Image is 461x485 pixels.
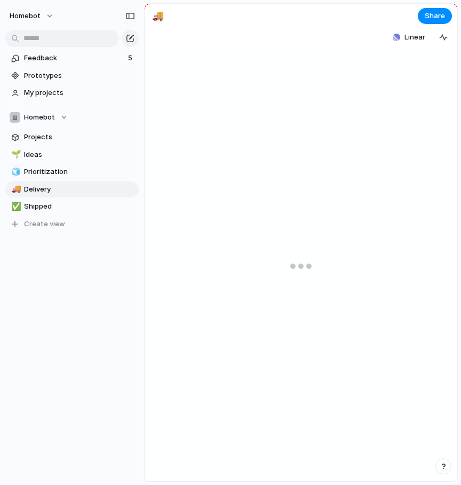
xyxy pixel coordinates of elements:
a: Projects [5,129,139,145]
div: ✅ [11,201,19,213]
button: Linear [388,29,430,45]
span: Shipped [24,201,135,212]
button: ✅ [10,201,20,212]
span: Create view [24,219,65,229]
span: 5 [128,53,134,63]
button: Homebot [5,109,139,125]
a: Prototypes [5,68,139,84]
span: Delivery [24,184,135,195]
a: ✅Shipped [5,198,139,214]
button: 🚚 [10,184,20,195]
button: 🚚 [149,7,166,25]
button: 🌱 [10,149,20,160]
div: 🧊 [11,166,19,178]
div: 🚚 [152,9,164,23]
button: Share [418,8,452,24]
a: My projects [5,85,139,101]
span: My projects [24,88,135,98]
button: Homebot [5,7,59,25]
span: Homebot [24,112,55,123]
a: 🚚Delivery [5,181,139,197]
a: Feedback5 [5,50,139,66]
span: Prioritization [24,166,135,177]
a: 🌱Ideas [5,147,139,163]
button: Create view [5,216,139,232]
button: 🧊 [10,166,20,177]
span: Ideas [24,149,135,160]
span: Homebot [10,11,41,21]
span: Share [425,11,445,21]
a: 🧊Prioritization [5,164,139,180]
span: Feedback [24,53,125,63]
span: Linear [404,32,425,43]
div: 🚚 [11,183,19,195]
span: Prototypes [24,70,135,81]
div: 🌱 [11,148,19,161]
span: Projects [24,132,135,142]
